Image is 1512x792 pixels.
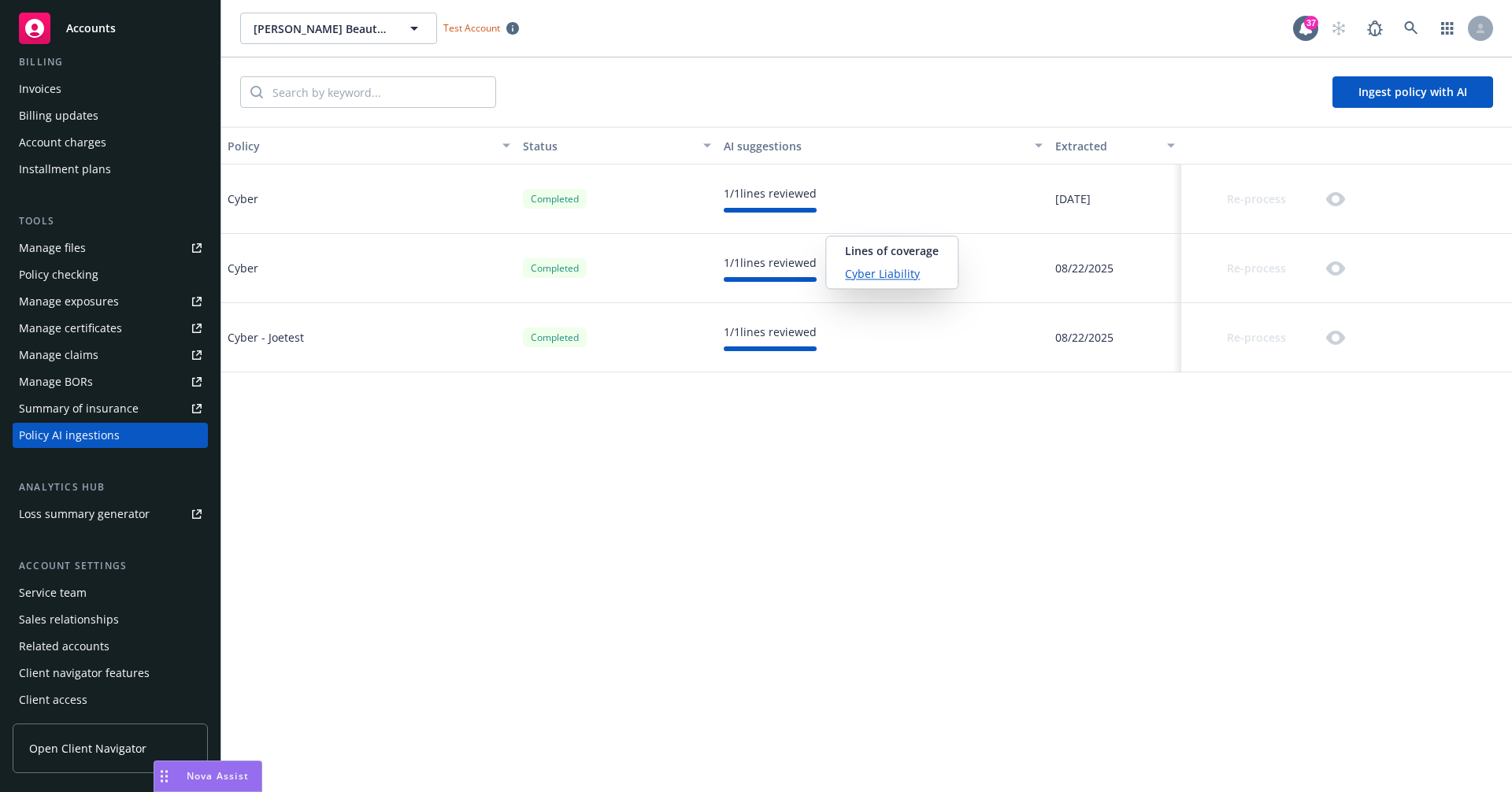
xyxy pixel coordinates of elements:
button: Ingest policy with AI [1332,76,1493,108]
div: Manage claims [19,342,98,368]
div: 1 / 1 lines reviewed [724,185,817,202]
div: Policy AI ingestions [19,423,120,448]
a: Report a Bug [1359,13,1391,44]
input: Search by keyword... [263,77,495,107]
span: 08/22/2025 [1055,260,1114,276]
div: Status [523,138,694,154]
a: Invoices [13,76,208,102]
div: Service team [19,580,87,605]
a: Policy AI ingestions [13,423,208,448]
a: Sales relationships [13,607,208,632]
a: Manage files [13,235,208,261]
div: Billing updates [19,103,98,128]
a: Manage exposures [13,289,208,314]
div: Sales relationships [19,607,119,632]
a: Switch app [1432,13,1463,44]
div: Tools [13,213,208,229]
div: Manage files [19,235,86,261]
div: Manage BORs [19,369,93,394]
a: Accounts [13,6,208,50]
a: Manage certificates [13,316,208,341]
div: 1 / 1 lines reviewed [724,324,817,340]
button: Policy [221,127,517,165]
button: AI suggestions [717,127,1048,165]
a: Related accounts [13,634,208,659]
div: Loss summary generator [19,501,150,527]
a: Search [1395,13,1427,44]
div: Client access [19,687,87,712]
div: Policy checking [19,262,98,287]
span: [PERSON_NAME] Beauty Influencer [254,20,390,37]
div: Analytics hub [13,479,208,495]
div: Account charges [19,130,106,155]
a: Manage claims [13,342,208,368]
span: Test Account [437,20,525,36]
div: Billing [13,54,208,70]
a: Start snowing [1323,13,1354,44]
div: Extracted [1055,138,1158,154]
div: AI suggestions [724,138,1025,154]
div: Invoices [19,76,61,102]
div: Installment plans [19,157,111,182]
button: Extracted [1049,127,1181,165]
span: Test Account [443,21,500,35]
a: Account charges [13,130,208,155]
a: Manage BORs [13,369,208,394]
div: Related accounts [19,634,109,659]
div: 1 / 1 lines reviewed [724,254,817,271]
a: Billing updates [13,103,208,128]
span: Nova Assist [187,769,249,783]
span: Accounts [66,22,116,35]
div: Policy [228,138,493,154]
div: Completed [523,258,587,278]
div: Completed [523,189,587,209]
a: Service team [13,580,208,605]
button: Nova Assist [154,761,262,792]
div: Client navigator features [19,661,150,686]
div: 37 [1304,16,1318,30]
div: Drag to move [154,761,174,791]
div: Manage exposures [19,289,119,314]
span: [DATE] [1055,191,1091,207]
button: [PERSON_NAME] Beauty Influencer [240,13,437,44]
a: Loss summary generator [13,501,208,527]
a: Client access [13,687,208,712]
span: Open Client Navigator [29,740,146,757]
svg: Search [250,86,263,98]
span: Lines of coverage [845,242,939,259]
div: Cyber - Joetest [228,329,304,346]
span: 08/22/2025 [1055,329,1114,346]
button: Status [517,127,717,165]
a: Cyber Liability [845,265,939,282]
div: Summary of insurance [19,396,139,421]
div: Manage certificates [19,316,122,341]
a: Client navigator features [13,661,208,686]
div: Cyber [228,260,258,276]
div: Completed [523,328,587,347]
a: Policy checking [13,262,208,287]
a: Summary of insurance [13,396,208,421]
div: Cyber [228,191,258,207]
a: Installment plans [13,157,208,182]
div: Account settings [13,558,208,574]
